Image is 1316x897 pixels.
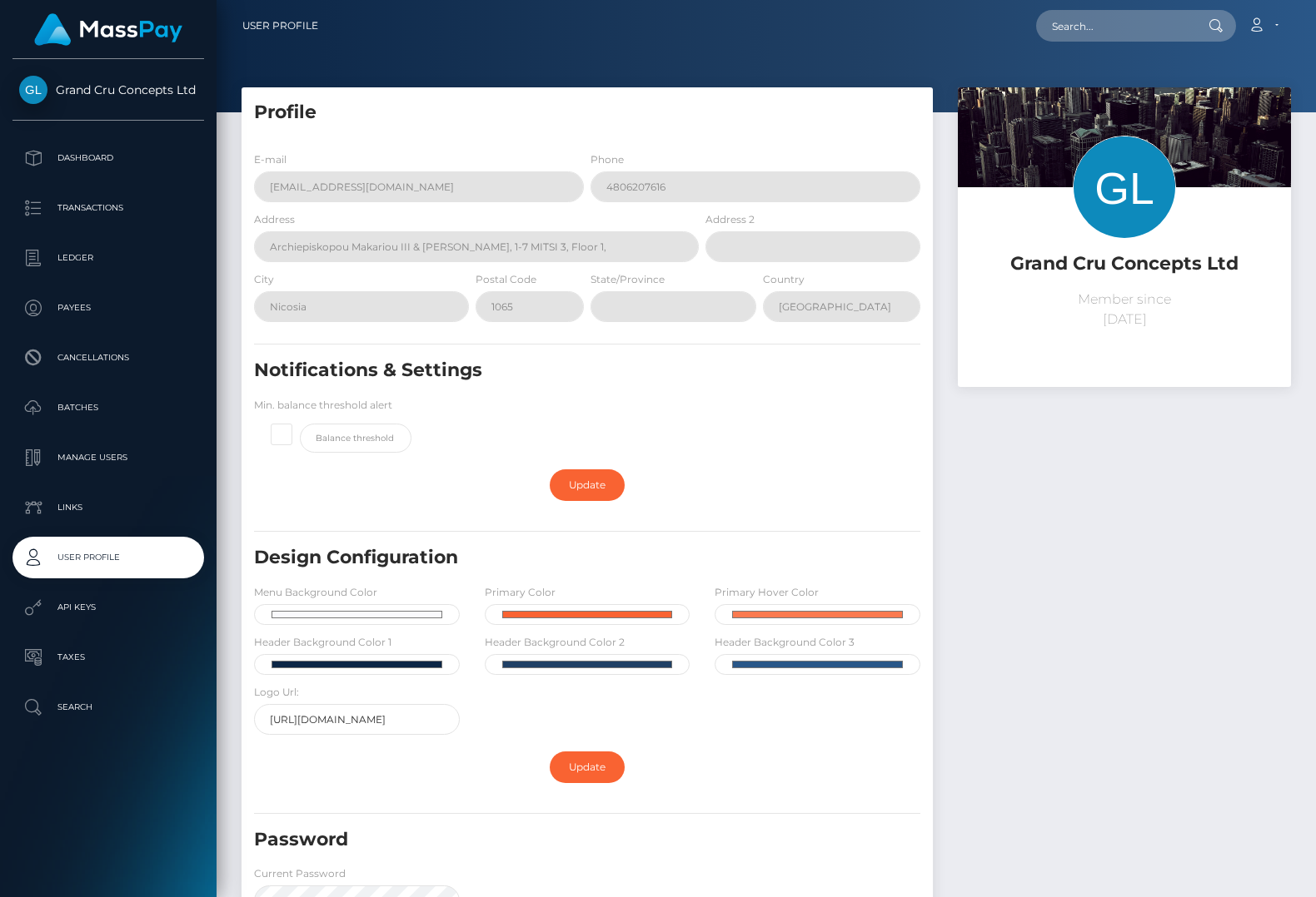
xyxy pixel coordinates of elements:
[12,287,204,329] a: Payees
[705,212,755,227] label: Address 2
[254,545,815,571] h5: Design Configuration
[19,146,197,171] p: Dashboard
[12,82,204,97] span: Grand Cru Concepts Ltd
[12,337,204,379] a: Cancellations
[12,437,204,478] a: Manage Users
[1036,10,1193,42] input: Search...
[12,187,204,229] a: Transactions
[19,196,197,221] p: Transactions
[242,8,318,43] a: User Profile
[254,212,295,227] label: Address
[12,686,204,728] a: Search
[12,487,204,528] a: Links
[254,272,274,287] label: City
[19,645,197,670] p: Taxes
[970,251,1279,277] h5: Grand Cru Concepts Ltd
[550,751,625,783] a: Update
[19,245,197,270] p: Ledger
[19,76,47,104] img: Grand Cru Concepts Ltd
[19,295,197,320] p: Payees
[715,635,855,650] label: Header Background Color 3
[254,152,287,167] label: E-mail
[254,358,815,384] h5: Notifications & Settings
[485,585,556,600] label: Primary Color
[19,545,197,570] p: User Profile
[591,152,624,167] label: Phone
[19,495,197,520] p: Links
[476,272,536,287] label: Postal Code
[970,290,1279,330] p: Member since [DATE]
[254,685,299,700] label: Logo Url:
[715,585,819,600] label: Primary Hover Color
[254,866,346,881] label: Current Password
[254,585,377,600] label: Menu Background Color
[254,635,391,650] label: Header Background Color 1
[19,345,197,370] p: Cancellations
[254,827,815,853] h5: Password
[34,13,182,46] img: MassPay Logo
[12,137,204,179] a: Dashboard
[254,100,920,126] h5: Profile
[550,469,625,501] a: Update
[591,272,665,287] label: State/Province
[12,637,204,678] a: Taxes
[12,587,204,628] a: API Keys
[763,272,805,287] label: Country
[19,595,197,620] p: API Keys
[19,695,197,720] p: Search
[12,537,204,578] a: User Profile
[19,445,197,470] p: Manage Users
[485,635,625,650] label: Header Background Color 2
[958,87,1291,310] img: ...
[12,237,204,279] a: Ledger
[254,398,392,413] label: Min. balance threshold alert
[12,387,204,429] a: Batches
[19,395,197,420] p: Batches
